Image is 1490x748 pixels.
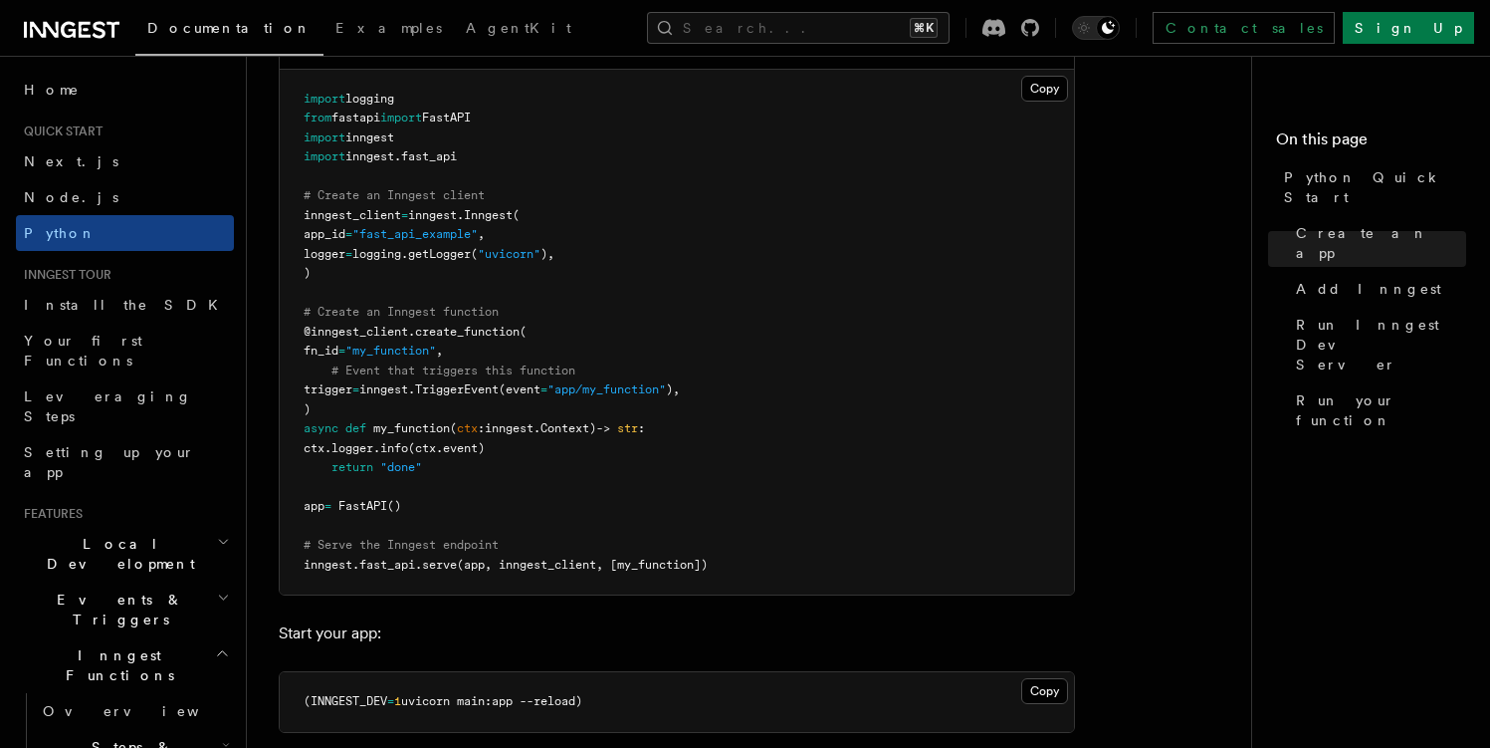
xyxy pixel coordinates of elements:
[373,441,380,455] span: .
[16,124,103,139] span: Quick start
[478,421,485,435] span: :
[415,558,422,572] span: .
[457,208,464,222] span: .
[422,111,471,125] span: FastAPI
[304,305,499,319] span: # Create an Inngest function
[540,421,596,435] span: Context)
[352,382,359,396] span: =
[24,444,195,480] span: Setting up your app
[16,267,111,283] span: Inngest tour
[16,582,234,637] button: Events & Triggers
[547,382,666,396] span: "app/my_function"
[415,382,499,396] span: TriggerEvent
[304,247,345,261] span: logger
[304,402,311,416] span: )
[359,558,415,572] span: fast_api
[387,499,401,513] span: ()
[16,534,217,574] span: Local Development
[540,382,547,396] span: =
[16,645,215,685] span: Inngest Functions
[304,92,345,106] span: import
[304,382,352,396] span: trigger
[1288,382,1466,438] a: Run your function
[401,694,582,708] span: uvicorn main:app --reload)
[24,333,142,369] span: Your first Functions
[16,72,234,108] a: Home
[1288,271,1466,307] a: Add Inngest
[464,208,513,222] span: Inngest
[408,247,471,261] span: getLogger
[16,526,234,582] button: Local Development
[147,20,312,36] span: Documentation
[345,344,436,358] span: "my_function"
[1276,127,1466,159] h4: On this page
[1021,76,1068,102] button: Copy
[520,325,527,339] span: (
[596,421,610,435] span: ->
[35,693,234,729] a: Overview
[304,441,324,455] span: ctx
[16,143,234,179] a: Next.js
[1153,12,1335,44] a: Contact sales
[345,130,394,144] span: inngest
[499,382,540,396] span: (event
[1296,390,1466,430] span: Run your function
[380,111,422,125] span: import
[457,558,708,572] span: (app, inngest_client, [my_function])
[617,421,638,435] span: str
[43,703,248,719] span: Overview
[24,80,80,100] span: Home
[24,225,97,241] span: Python
[345,247,352,261] span: =
[380,460,422,474] span: "done"
[338,499,387,513] span: FastAPI
[380,441,408,455] span: info
[1343,12,1474,44] a: Sign Up
[513,208,520,222] span: (
[1296,223,1466,263] span: Create an app
[485,421,533,435] span: inngest
[394,694,401,708] span: 1
[16,287,234,323] a: Install the SDK
[401,208,408,222] span: =
[304,325,408,339] span: @inngest_client
[415,325,520,339] span: create_function
[16,215,234,251] a: Python
[331,364,575,377] span: # Event that triggers this function
[910,18,938,38] kbd: ⌘K
[338,344,345,358] span: =
[304,499,324,513] span: app
[304,208,401,222] span: inngest_client
[24,297,230,313] span: Install the SDK
[352,247,408,261] span: logging.
[323,6,454,54] a: Examples
[331,460,373,474] span: return
[1072,16,1120,40] button: Toggle dark mode
[647,12,950,44] button: Search...⌘K
[24,189,118,205] span: Node.js
[331,441,373,455] span: logger
[1021,678,1068,704] button: Copy
[352,558,359,572] span: .
[359,382,415,396] span: inngest.
[24,388,192,424] span: Leveraging Steps
[533,421,540,435] span: .
[1288,307,1466,382] a: Run Inngest Dev Server
[304,130,345,144] span: import
[304,111,331,125] span: from
[666,382,680,396] span: ),
[454,6,583,54] a: AgentKit
[279,620,1075,647] p: Start your app:
[16,179,234,215] a: Node.js
[387,694,394,708] span: =
[401,149,457,163] span: fast_api
[304,344,338,358] span: fn_id
[638,421,645,435] span: :
[16,323,234,378] a: Your first Functions
[450,421,457,435] span: (
[304,694,387,708] span: (INNGEST_DEV
[478,227,485,241] span: ,
[436,344,443,358] span: ,
[352,227,478,241] span: "fast_api_example"
[373,421,450,435] span: my_function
